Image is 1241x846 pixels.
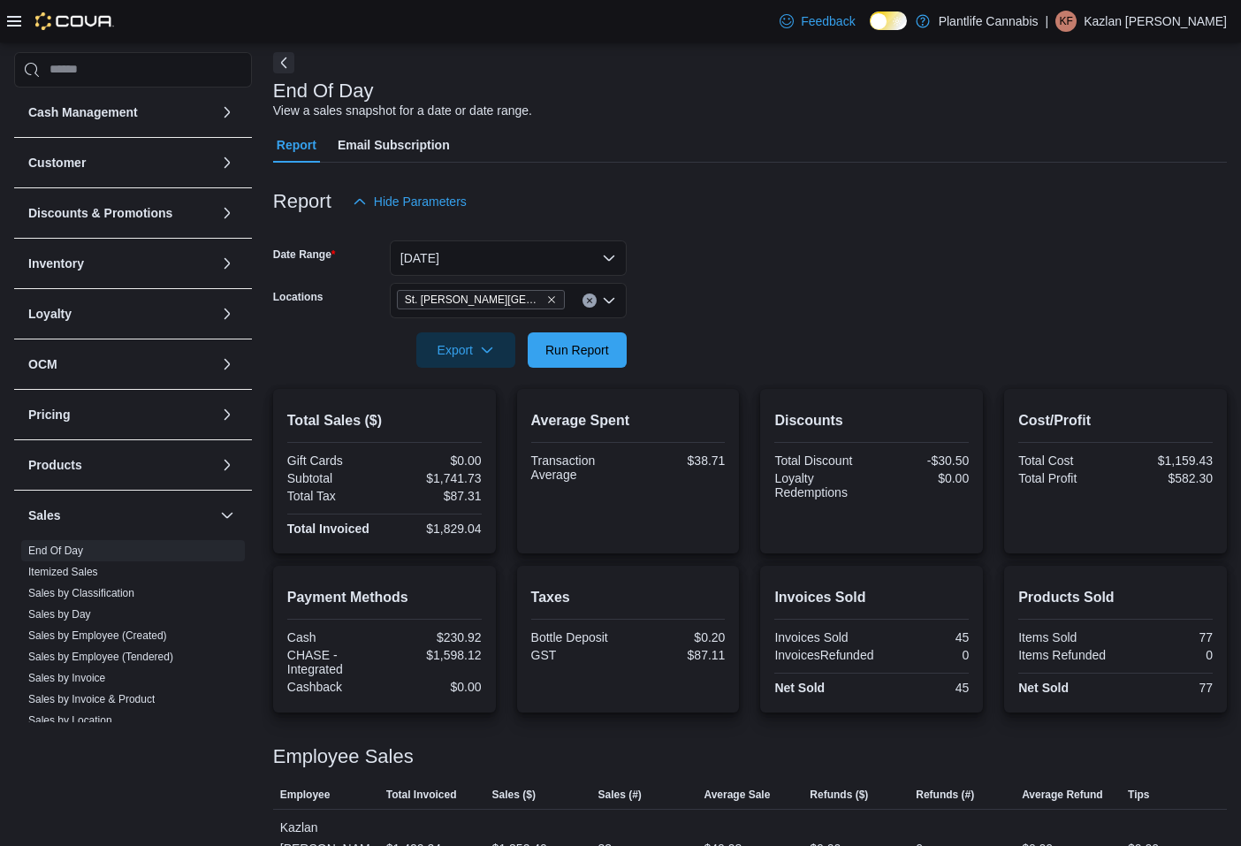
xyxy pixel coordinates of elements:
[386,788,457,802] span: Total Invoiced
[28,608,91,621] a: Sales by Day
[492,788,536,802] span: Sales ($)
[28,103,138,121] h3: Cash Management
[602,293,616,308] button: Open list of options
[388,522,482,536] div: $1,829.04
[774,453,868,468] div: Total Discount
[28,587,134,599] a: Sales by Classification
[916,788,974,802] span: Refunds (#)
[875,471,969,485] div: $0.00
[388,489,482,503] div: $87.31
[28,671,105,685] span: Sales by Invoice
[28,586,134,600] span: Sales by Classification
[870,11,907,30] input: Dark Mode
[217,152,238,173] button: Customer
[287,648,381,676] div: CHASE - Integrated
[28,305,72,323] h3: Loyalty
[388,630,482,644] div: $230.92
[28,544,83,558] span: End Of Day
[631,453,725,468] div: $38.71
[217,505,238,526] button: Sales
[28,204,213,222] button: Discounts & Promotions
[28,629,167,642] a: Sales by Employee (Created)
[28,713,112,728] span: Sales by Location
[28,406,213,423] button: Pricing
[774,410,969,431] h2: Discounts
[273,746,414,767] h3: Employee Sales
[28,355,57,373] h3: OCM
[287,471,381,485] div: Subtotal
[1119,630,1213,644] div: 77
[28,650,173,664] span: Sales by Employee (Tendered)
[1018,587,1213,608] h2: Products Sold
[28,651,173,663] a: Sales by Employee (Tendered)
[28,566,98,578] a: Itemized Sales
[390,240,627,276] button: [DATE]
[1022,788,1103,802] span: Average Refund
[28,672,105,684] a: Sales by Invoice
[374,193,467,210] span: Hide Parameters
[773,4,862,39] a: Feedback
[28,355,213,373] button: OCM
[875,630,969,644] div: 45
[774,471,868,499] div: Loyalty Redemptions
[287,453,381,468] div: Gift Cards
[1018,648,1112,662] div: Items Refunded
[1119,453,1213,468] div: $1,159.43
[388,648,482,662] div: $1,598.12
[217,202,238,224] button: Discounts & Promotions
[287,630,381,644] div: Cash
[1018,681,1069,695] strong: Net Sold
[598,788,642,802] span: Sales (#)
[1084,11,1227,32] p: Kazlan [PERSON_NAME]
[939,11,1039,32] p: Plantlife Cannabis
[582,293,597,308] button: Clear input
[631,648,725,662] div: $87.11
[1018,471,1112,485] div: Total Profit
[397,290,565,309] span: St. Albert - Jensen Lakes
[287,489,381,503] div: Total Tax
[273,102,532,120] div: View a sales snapshot for a date or date range.
[217,354,238,375] button: OCM
[28,406,70,423] h3: Pricing
[531,410,726,431] h2: Average Spent
[287,587,482,608] h2: Payment Methods
[388,453,482,468] div: $0.00
[28,154,213,171] button: Customer
[28,255,84,272] h3: Inventory
[704,788,770,802] span: Average Sale
[273,290,324,304] label: Locations
[217,454,238,476] button: Products
[28,456,213,474] button: Products
[273,80,374,102] h3: End Of Day
[427,332,505,368] span: Export
[28,565,98,579] span: Itemized Sales
[1128,788,1149,802] span: Tips
[1119,648,1213,662] div: 0
[1018,410,1213,431] h2: Cost/Profit
[28,103,213,121] button: Cash Management
[217,102,238,123] button: Cash Management
[531,648,625,662] div: GST
[1055,11,1077,32] div: Kazlan Foisy-Lentz
[774,648,873,662] div: InvoicesRefunded
[545,341,609,359] span: Run Report
[416,332,515,368] button: Export
[1119,681,1213,695] div: 77
[28,692,155,706] span: Sales by Invoice & Product
[774,681,825,695] strong: Net Sold
[217,404,238,425] button: Pricing
[287,680,381,694] div: Cashback
[1046,11,1049,32] p: |
[217,303,238,324] button: Loyalty
[217,253,238,274] button: Inventory
[801,12,855,30] span: Feedback
[346,184,474,219] button: Hide Parameters
[28,507,61,524] h3: Sales
[287,522,369,536] strong: Total Invoiced
[774,587,969,608] h2: Invoices Sold
[14,540,252,844] div: Sales
[546,294,557,305] button: Remove St. Albert - Jensen Lakes from selection in this group
[28,607,91,621] span: Sales by Day
[28,255,213,272] button: Inventory
[1018,453,1112,468] div: Total Cost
